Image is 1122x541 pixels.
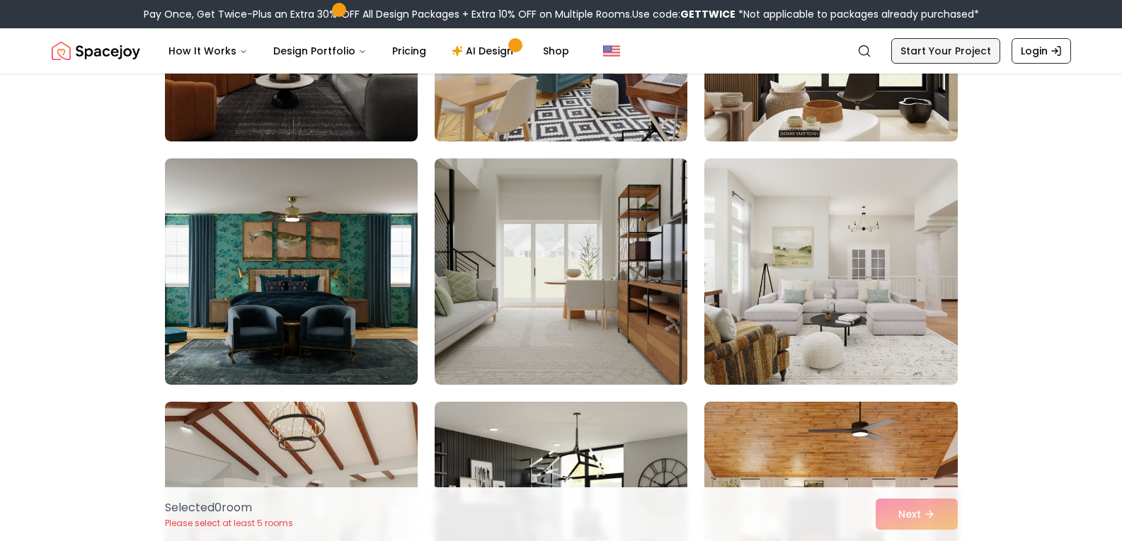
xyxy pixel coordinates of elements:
img: United States [603,42,620,59]
img: Room room-26 [435,158,687,385]
div: Pay Once, Get Twice-Plus an Extra 30% OFF All Design Packages + Extra 10% OFF on Multiple Rooms. [144,7,979,21]
span: Use code: [632,7,735,21]
a: AI Design [440,37,529,65]
a: Spacejoy [52,37,140,65]
p: Selected 0 room [165,499,293,516]
img: Room room-27 [704,158,957,385]
a: Login [1012,38,1071,64]
a: Shop [532,37,580,65]
a: Pricing [381,37,437,65]
span: *Not applicable to packages already purchased* [735,7,979,21]
nav: Main [157,37,580,65]
img: Spacejoy Logo [52,37,140,65]
b: GETTWICE [680,7,735,21]
nav: Global [52,28,1071,74]
p: Please select at least 5 rooms [165,518,293,529]
img: Room room-25 [165,158,418,385]
button: Design Portfolio [262,37,378,65]
a: Start Your Project [891,38,1000,64]
button: How It Works [157,37,259,65]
